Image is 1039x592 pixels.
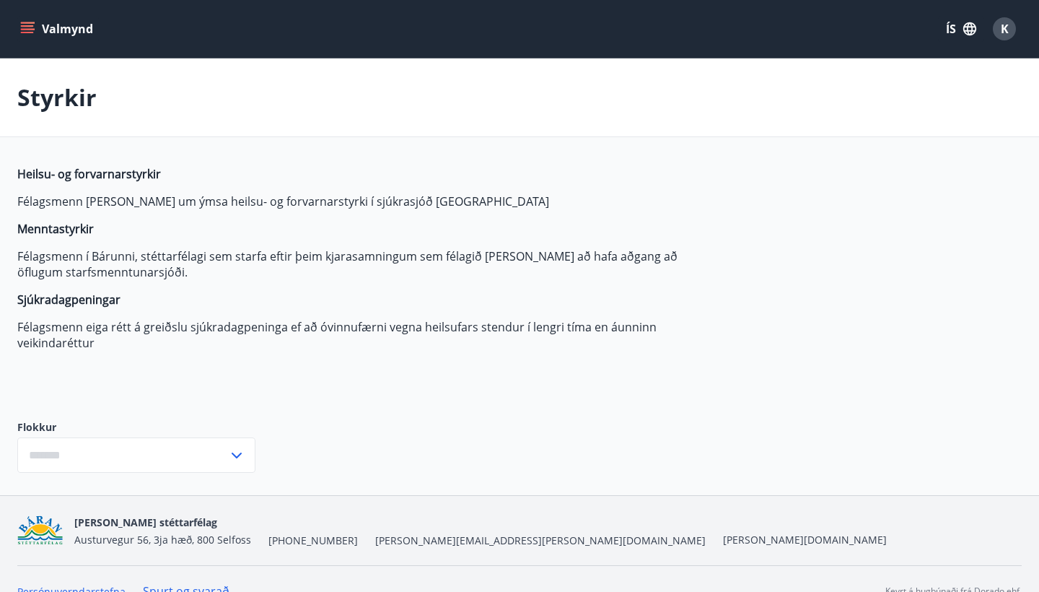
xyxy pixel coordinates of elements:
span: [PHONE_NUMBER] [268,534,358,548]
button: K [987,12,1022,46]
span: Austurvegur 56, 3ja hæð, 800 Selfoss [74,533,251,547]
span: [PERSON_NAME] stéttarfélag [74,515,217,529]
label: Flokkur [17,420,255,435]
p: Styrkir [17,82,97,113]
strong: Sjúkradagpeningar [17,292,120,308]
button: menu [17,16,99,42]
span: K [1001,21,1009,37]
p: Félagsmenn í Bárunni, stéttarfélagi sem starfa eftir þeim kjarasamningum sem félagið [PERSON_NAME... [17,248,698,280]
a: [PERSON_NAME][DOMAIN_NAME] [723,533,887,547]
strong: Heilsu- og forvarnarstyrkir [17,166,161,182]
p: Félagsmenn [PERSON_NAME] um ýmsa heilsu- og forvarnarstyrki í sjúkrasjóð [GEOGRAPHIC_DATA] [17,193,698,209]
span: [PERSON_NAME][EMAIL_ADDRESS][PERSON_NAME][DOMAIN_NAME] [375,534,706,548]
button: ÍS [938,16,984,42]
strong: Menntastyrkir [17,221,94,237]
img: Bz2lGXKH3FXEIQKvoQ8VL0Fr0uCiWgfgA3I6fSs8.png [17,515,63,547]
p: Félagsmenn eiga rétt á greiðslu sjúkradagpeninga ef að óvinnufærni vegna heilsufars stendur í len... [17,319,698,351]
